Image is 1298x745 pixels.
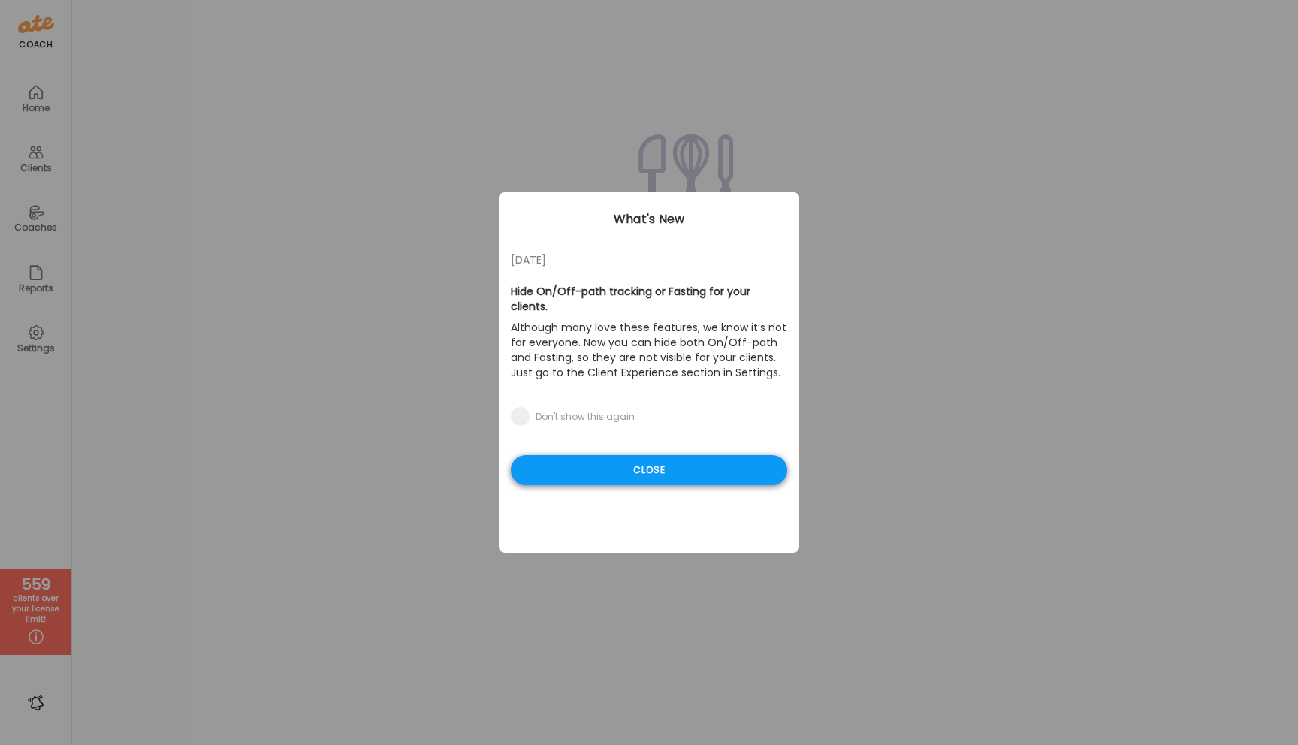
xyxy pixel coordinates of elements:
div: Don't show this again [536,411,635,423]
p: Although many love these features, we know it’s not for everyone. Now you can hide both On/Off-pa... [511,317,787,383]
b: Hide On/Off-path tracking or Fasting for your clients. [511,284,750,314]
div: What's New [499,210,799,228]
div: Close [511,455,787,485]
div: [DATE] [511,251,787,269]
